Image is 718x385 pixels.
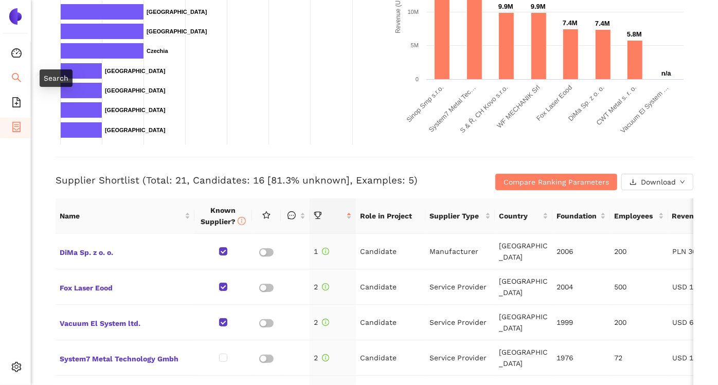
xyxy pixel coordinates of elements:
[262,211,271,219] span: star
[60,351,190,364] span: System7 Metal Technology Gmbh
[322,283,329,290] span: info-circle
[495,83,542,130] text: WF MECHANIK Srl
[11,44,22,65] span: dashboard
[614,210,656,222] span: Employees
[356,305,425,340] td: Candidate
[11,69,22,89] span: search
[619,84,670,135] text: Vacuum El System …
[314,247,329,255] span: 1
[105,87,166,94] text: [GEOGRAPHIC_DATA]
[504,176,609,188] span: Compare Ranking Parameters
[40,69,73,87] div: Search
[356,234,425,269] td: Candidate
[60,210,183,222] span: Name
[552,198,610,234] th: this column's title is Foundation,this column is sortable
[147,9,207,15] text: [GEOGRAPHIC_DATA]
[611,234,668,269] td: 200
[105,127,166,133] text: [GEOGRAPHIC_DATA]
[610,198,668,234] th: this column's title is Employees,this column is sortable
[356,198,425,234] th: Role in Project
[552,340,610,376] td: 1976
[557,210,598,222] span: Foundation
[238,217,246,225] span: info-circle
[56,198,194,234] th: this column's title is Name,this column is sortable
[281,198,310,234] th: this column is sortable
[425,234,495,269] td: Manufacturer
[611,305,668,340] td: 200
[499,210,541,222] span: Country
[531,3,546,10] text: 9.9M
[611,340,668,376] td: 72
[680,179,685,186] span: down
[105,68,166,74] text: [GEOGRAPHIC_DATA]
[314,211,322,219] span: trophy
[356,269,425,305] td: Candidate
[621,174,693,190] button: downloadDownloaddown
[147,28,207,34] text: [GEOGRAPHIC_DATA]
[322,354,329,361] span: info-circle
[552,234,610,269] td: 2006
[405,84,445,124] text: Sinop Smp s.r.o.
[105,107,166,113] text: [GEOGRAPHIC_DATA]
[425,340,495,376] td: Service Provider
[56,174,481,187] h3: Supplier Shortlist (Total: 21, Candidates: 16 [81.3% unknown], Examples: 5)
[627,30,642,38] text: 5.8M
[314,318,329,326] span: 2
[425,198,495,234] th: this column's title is Supplier Type,this column is sortable
[641,176,676,188] span: Download
[495,198,552,234] th: this column's title is Country,this column is sortable
[552,305,610,340] td: 1999
[7,8,24,25] img: Logo
[416,76,419,82] text: 0
[611,269,668,305] td: 500
[495,269,552,305] td: [GEOGRAPHIC_DATA]
[495,305,552,340] td: [GEOGRAPHIC_DATA]
[552,269,610,305] td: 2004
[60,280,190,294] span: Fox Laser Eood
[60,316,190,329] span: Vacuum El System ltd.
[429,210,483,222] span: Supplier Type
[425,269,495,305] td: Service Provider
[495,234,552,269] td: [GEOGRAPHIC_DATA]
[458,84,509,135] text: S & Ř, CH Kovo s.r.o.
[425,305,495,340] td: Service Provider
[563,19,578,27] text: 7.4M
[535,84,574,123] text: Fox Laser Eood
[567,84,606,123] text: DiMa Sp. z o. o.
[408,9,419,15] text: 10M
[314,354,329,362] span: 2
[356,340,425,376] td: Candidate
[322,248,329,255] span: info-circle
[427,84,477,134] text: System7 Metal Tec…
[11,94,22,114] span: file-add
[147,48,168,54] text: Czechia
[498,3,513,10] text: 9.9M
[288,211,296,219] span: message
[60,245,190,258] span: DiMa Sp. z o. o.
[11,118,22,139] span: container
[11,358,22,379] span: setting
[495,340,552,376] td: [GEOGRAPHIC_DATA]
[322,319,329,326] span: info-circle
[595,20,610,27] text: 7.4M
[595,84,638,127] text: CWT Metal s. r. o.
[630,178,637,187] span: download
[661,69,672,77] text: n/a
[495,174,617,190] button: Compare Ranking Parameters
[411,42,419,48] text: 5M
[314,283,329,291] span: 2
[201,206,246,226] span: Known Supplier?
